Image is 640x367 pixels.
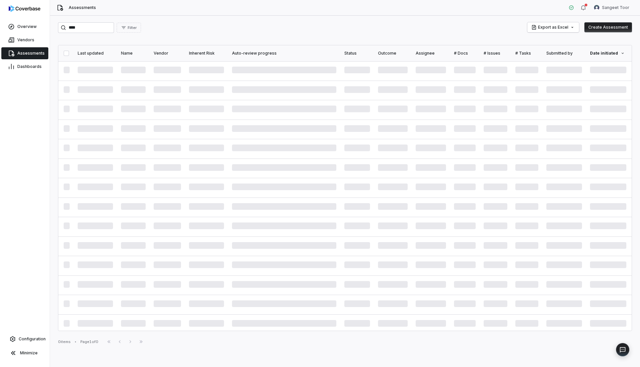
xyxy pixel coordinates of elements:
img: Sangeet Toor avatar [594,5,599,10]
a: Assessments [1,47,48,59]
button: Minimize [3,346,47,360]
div: Last updated [78,51,113,56]
div: Assignee [416,51,446,56]
span: Assessments [69,5,96,10]
button: Sangeet Toor avatarSangeet Toor [590,3,633,13]
div: Date initiated [590,51,626,56]
div: Outcome [378,51,408,56]
a: Configuration [3,333,47,345]
span: Sangeet Toor [602,5,629,10]
div: # Docs [454,51,476,56]
button: Export as Excel [527,22,579,32]
a: Overview [1,21,48,33]
div: # Tasks [515,51,538,56]
div: # Issues [484,51,507,56]
div: Page 1 of 0 [80,339,98,344]
span: Dashboards [17,64,42,69]
div: Submitted by [546,51,582,56]
div: Name [121,51,146,56]
span: Filter [128,25,137,30]
span: Vendors [17,37,34,43]
div: • [75,339,76,344]
div: Status [344,51,370,56]
div: 0 items [58,339,71,344]
span: Overview [17,24,37,29]
button: Create Assessment [584,22,632,32]
span: Assessments [17,51,45,56]
a: Vendors [1,34,48,46]
div: Inherent Risk [189,51,224,56]
div: Auto-review progress [232,51,337,56]
img: Coverbase logo [9,5,40,12]
span: Configuration [19,336,46,342]
a: Dashboards [1,61,48,73]
div: Vendor [154,51,181,56]
span: Minimize [20,350,38,356]
button: Filter [117,23,141,33]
